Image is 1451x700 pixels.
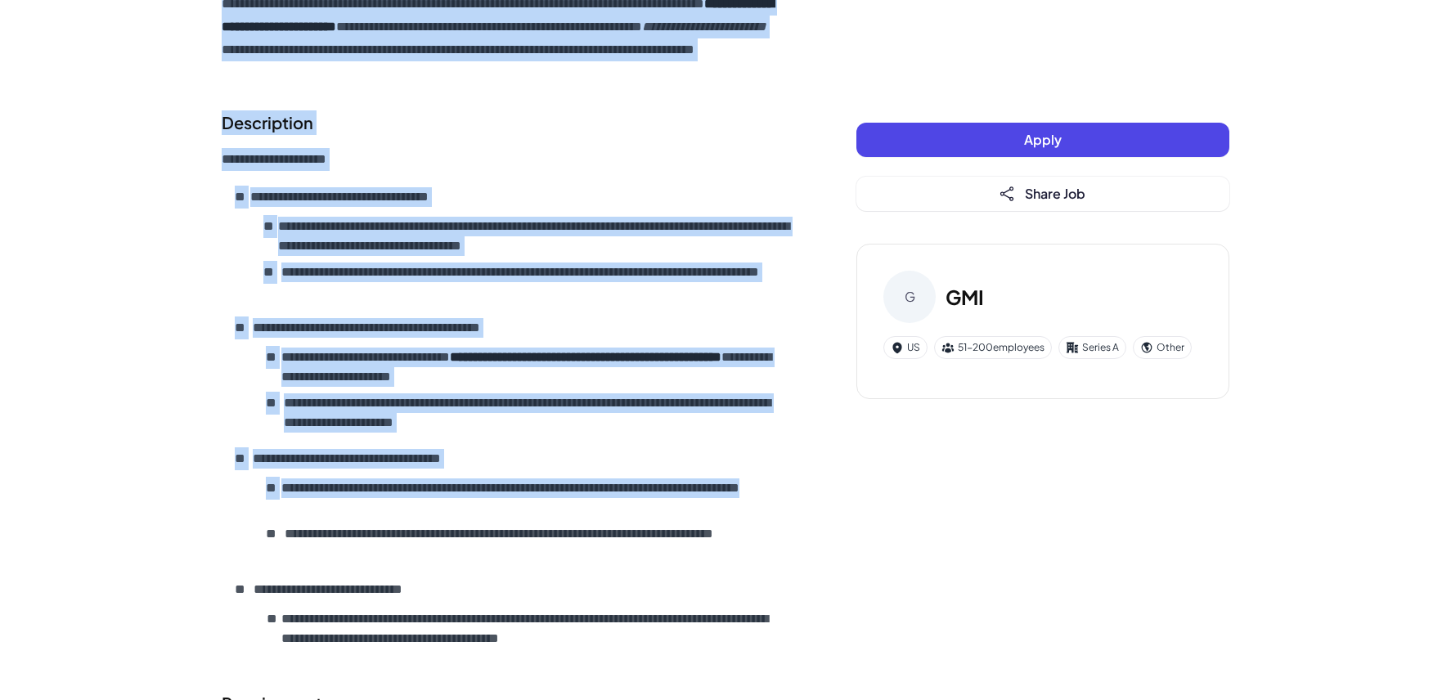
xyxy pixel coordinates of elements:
span: Share Job [1025,185,1085,202]
div: 51-200 employees [934,336,1052,359]
div: G [883,271,936,323]
div: US [883,336,928,359]
div: Other [1133,336,1192,359]
button: Apply [856,123,1229,157]
h3: GMI [946,282,984,312]
span: Apply [1024,131,1062,148]
div: Series A [1058,336,1126,359]
h2: Description [222,110,791,135]
button: Share Job [856,177,1229,211]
